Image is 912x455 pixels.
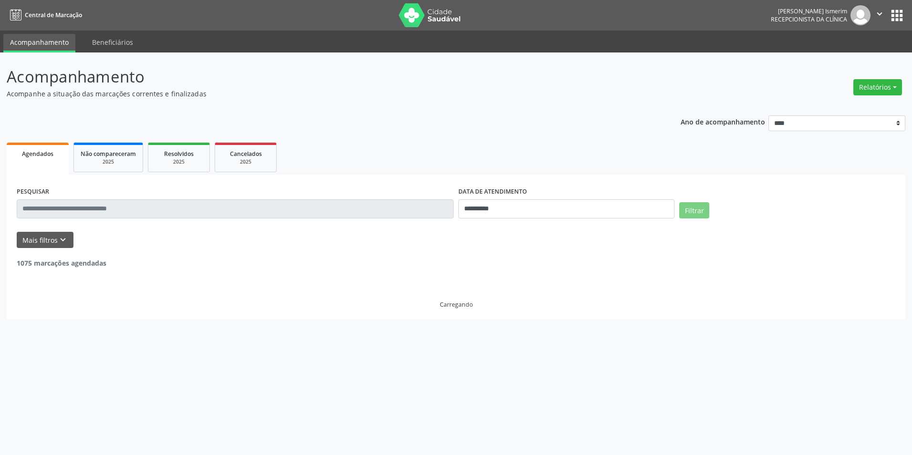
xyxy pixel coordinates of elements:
div: 2025 [222,158,269,165]
span: Agendados [22,150,53,158]
button: apps [889,7,905,24]
span: Recepcionista da clínica [771,15,847,23]
span: Não compareceram [81,150,136,158]
label: DATA DE ATENDIMENTO [458,185,527,199]
i:  [874,9,885,19]
span: Cancelados [230,150,262,158]
div: 2025 [155,158,203,165]
div: Carregando [440,300,473,309]
a: Central de Marcação [7,7,82,23]
button: Relatórios [853,79,902,95]
p: Acompanhe a situação das marcações correntes e finalizadas [7,89,636,99]
button: Mais filtroskeyboard_arrow_down [17,232,73,248]
p: Ano de acompanhamento [681,115,765,127]
button: Filtrar [679,202,709,218]
img: img [850,5,871,25]
button:  [871,5,889,25]
a: Beneficiários [85,34,140,51]
span: Resolvidos [164,150,194,158]
strong: 1075 marcações agendadas [17,259,106,268]
div: [PERSON_NAME] Ismerim [771,7,847,15]
label: PESQUISAR [17,185,49,199]
a: Acompanhamento [3,34,75,52]
span: Central de Marcação [25,11,82,19]
p: Acompanhamento [7,65,636,89]
div: 2025 [81,158,136,165]
i: keyboard_arrow_down [58,235,68,245]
